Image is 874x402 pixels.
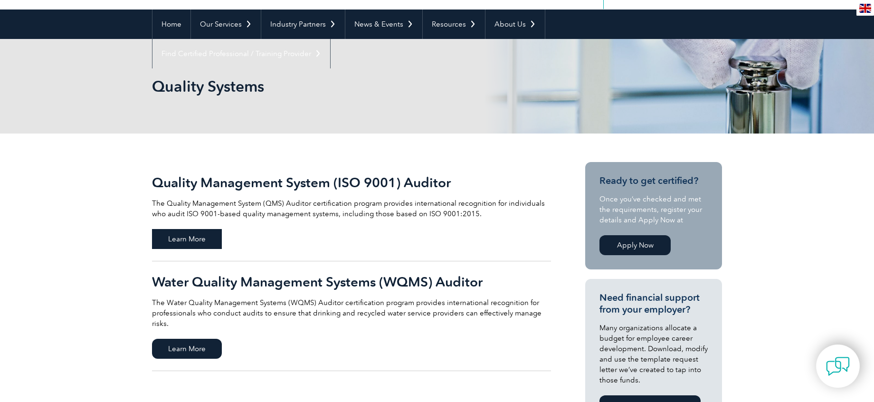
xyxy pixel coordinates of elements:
h1: Quality Systems [152,77,517,96]
a: Our Services [191,10,261,39]
a: Apply Now [599,235,671,255]
h3: Ready to get certified? [599,175,708,187]
a: Resources [423,10,485,39]
h2: Water Quality Management Systems (WQMS) Auditor [152,274,551,289]
a: Find Certified Professional / Training Provider [152,39,330,68]
a: About Us [485,10,545,39]
span: Learn More [152,339,222,359]
a: Industry Partners [261,10,345,39]
h3: Need financial support from your employer? [599,292,708,316]
span: Learn More [152,229,222,249]
img: en [859,4,871,13]
a: News & Events [345,10,422,39]
h2: Quality Management System (ISO 9001) Auditor [152,175,551,190]
a: Water Quality Management Systems (WQMS) Auditor The Water Quality Management Systems (WQMS) Audit... [152,261,551,371]
p: Many organizations allocate a budget for employee career development. Download, modify and use th... [599,323,708,385]
img: contact-chat.png [826,354,850,378]
p: Once you’ve checked and met the requirements, register your details and Apply Now at [599,194,708,225]
a: Quality Management System (ISO 9001) Auditor The Quality Management System (QMS) Auditor certific... [152,162,551,261]
a: Home [152,10,190,39]
p: The Quality Management System (QMS) Auditor certification program provides international recognit... [152,198,551,219]
p: The Water Quality Management Systems (WQMS) Auditor certification program provides international ... [152,297,551,329]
